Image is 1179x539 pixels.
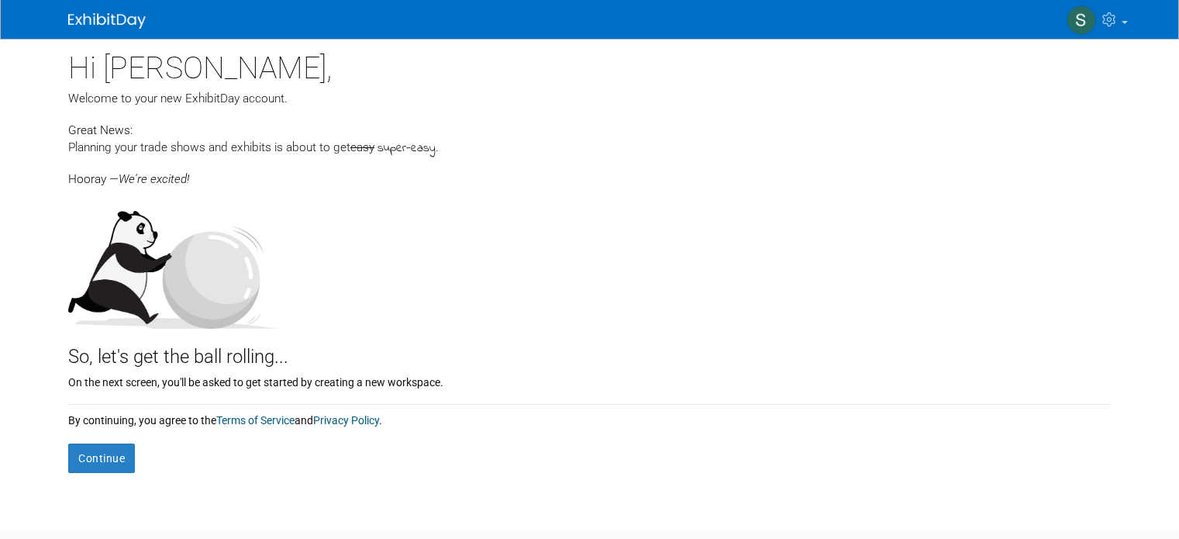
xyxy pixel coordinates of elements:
[68,13,146,29] img: ExhibitDay
[68,139,1111,157] div: Planning your trade shows and exhibits is about to get .
[68,39,1111,90] div: Hi [PERSON_NAME],
[216,414,295,427] a: Terms of Service
[119,172,189,186] span: We're excited!
[68,444,135,473] button: Continue
[313,414,379,427] a: Privacy Policy
[68,121,1111,139] div: Great News:
[350,140,374,154] span: easy
[68,157,1111,188] div: Hooray —
[68,405,1111,428] div: By continuing, you agree to the and .
[68,329,1111,371] div: So, let's get the ball rolling...
[377,140,436,157] span: super-easy
[1067,5,1096,35] img: Susan Elmer
[68,90,1111,107] div: Welcome to your new ExhibitDay account.
[68,371,1111,390] div: On the next screen, you'll be asked to get started by creating a new workspace.
[68,195,278,329] img: Let's get the ball rolling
